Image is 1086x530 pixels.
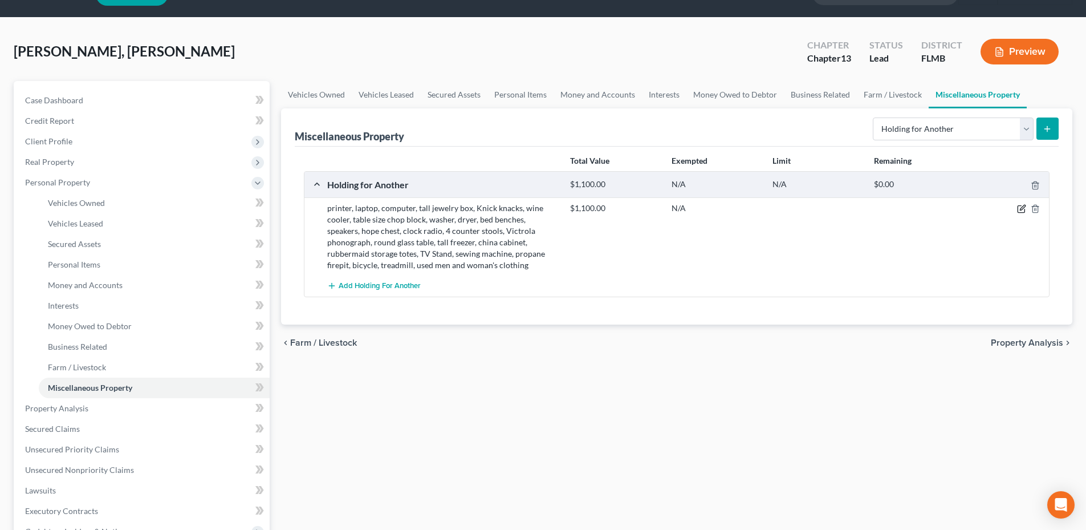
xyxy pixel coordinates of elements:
span: Property Analysis [991,338,1063,347]
div: Lead [869,52,903,65]
span: Vehicles Owned [48,198,105,208]
button: Add Holding for Another [327,276,421,297]
a: Property Analysis [16,398,270,419]
div: $0.00 [868,179,969,190]
strong: Total Value [570,156,609,165]
span: [PERSON_NAME], [PERSON_NAME] [14,43,235,59]
a: Personal Items [39,254,270,275]
button: Preview [981,39,1059,64]
span: Client Profile [25,136,72,146]
span: Money Owed to Debtor [48,321,132,331]
div: Open Intercom Messenger [1047,491,1075,519]
a: Money Owed to Debtor [686,81,784,108]
div: $1,100.00 [564,179,665,190]
a: Secured Assets [39,234,270,254]
strong: Limit [772,156,791,165]
div: printer, laptop, computer, tall jewelry box, Knick knacks, wine cooler, table size chop block, wa... [322,203,564,271]
a: Unsecured Nonpriority Claims [16,460,270,480]
a: Farm / Livestock [39,357,270,378]
a: Secured Assets [421,81,487,108]
span: Money and Accounts [48,280,123,290]
a: Personal Items [487,81,554,108]
span: Executory Contracts [25,506,98,516]
span: Interests [48,301,79,310]
div: $1,100.00 [564,203,665,214]
a: Executory Contracts [16,501,270,521]
a: Money and Accounts [39,275,270,296]
div: Miscellaneous Property [295,130,404,143]
div: N/A [666,203,767,214]
span: Personal Property [25,177,90,187]
span: Unsecured Priority Claims [25,444,119,454]
div: FLMB [921,52,962,65]
div: Chapter [807,52,851,65]
a: Lawsuits [16,480,270,501]
div: Chapter [807,39,851,52]
div: Holding for Another [322,179,564,191]
span: Property Analysis [25,403,88,413]
a: Case Dashboard [16,90,270,111]
a: Interests [642,81,686,108]
span: Case Dashboard [25,95,83,105]
a: Money and Accounts [554,81,642,108]
i: chevron_left [281,338,290,347]
span: Farm / Livestock [290,338,357,347]
span: Secured Claims [25,424,80,434]
span: Secured Assets [48,239,101,249]
span: Business Related [48,342,107,351]
strong: Remaining [874,156,912,165]
div: District [921,39,962,52]
a: Vehicles Leased [39,213,270,234]
div: N/A [666,179,767,190]
a: Interests [39,296,270,316]
span: Lawsuits [25,486,56,495]
a: Miscellaneous Property [39,378,270,398]
a: Unsecured Priority Claims [16,439,270,460]
a: Vehicles Leased [352,81,421,108]
a: Vehicles Owned [39,193,270,213]
a: Secured Claims [16,419,270,439]
a: Money Owed to Debtor [39,316,270,337]
a: Credit Report [16,111,270,131]
div: N/A [767,179,868,190]
i: chevron_right [1063,338,1072,347]
span: Farm / Livestock [48,362,106,372]
span: Vehicles Leased [48,219,103,228]
strong: Exempted [672,156,707,165]
span: Unsecured Nonpriority Claims [25,465,134,475]
a: Business Related [39,337,270,357]
span: Miscellaneous Property [48,383,132,393]
div: Status [869,39,903,52]
button: chevron_left Farm / Livestock [281,338,357,347]
span: 13 [841,52,851,63]
span: Credit Report [25,116,74,126]
a: Miscellaneous Property [929,81,1027,108]
span: Real Property [25,157,74,167]
a: Business Related [784,81,857,108]
span: Personal Items [48,260,100,269]
button: Property Analysis chevron_right [991,338,1072,347]
a: Vehicles Owned [281,81,352,108]
a: Farm / Livestock [857,81,929,108]
span: Add Holding for Another [339,282,421,291]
